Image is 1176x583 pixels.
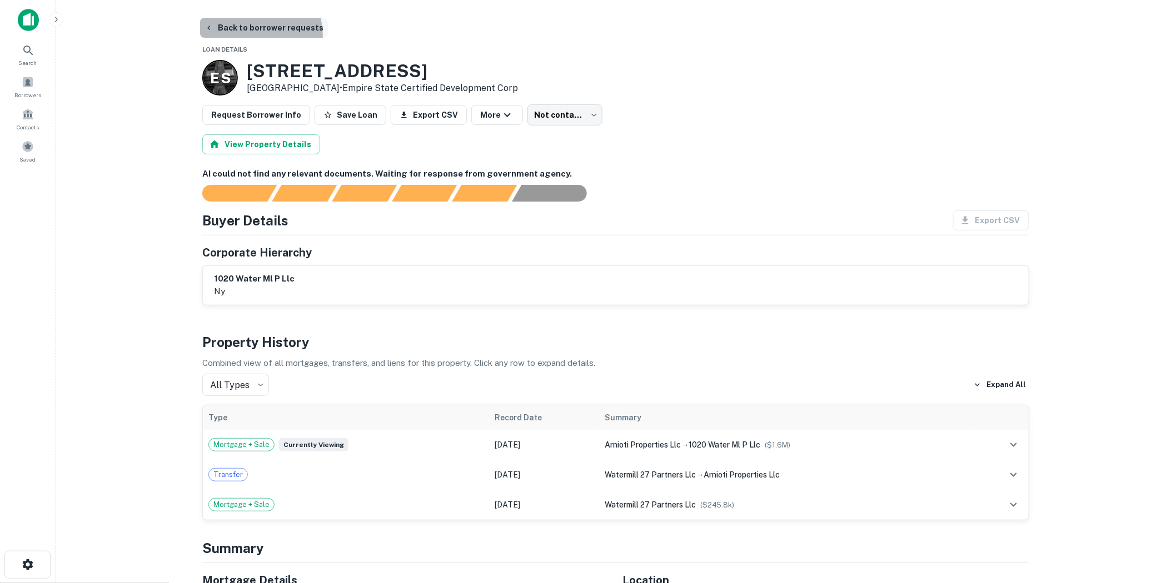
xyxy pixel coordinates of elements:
[689,440,761,449] span: 1020 water ml p llc
[489,405,600,430] th: Record Date
[202,332,1029,352] h4: Property History
[3,104,52,134] a: Contacts
[214,273,295,285] h6: 1020 water ml p llc
[701,501,735,509] span: ($ 245.8k )
[202,105,310,125] button: Request Borrower Info
[202,374,269,396] div: All Types
[489,430,600,460] td: [DATE]
[3,39,52,69] a: Search
[202,356,1029,370] p: Combined view of all mortgages, transfers, and liens for this property. Click any row to expand d...
[19,58,37,67] span: Search
[202,244,312,261] h5: Corporate Hierarchy
[209,439,274,450] span: Mortgage + Sale
[202,46,247,53] span: Loan Details
[1004,465,1023,484] button: expand row
[471,105,523,125] button: More
[17,123,39,132] span: Contacts
[247,82,518,95] p: [GEOGRAPHIC_DATA] •
[704,470,780,479] span: arnioti properties llc
[3,72,52,102] a: Borrowers
[3,136,52,166] a: Saved
[14,91,41,99] span: Borrowers
[202,134,320,154] button: View Property Details
[527,104,602,125] div: Not contacted
[209,469,247,480] span: Transfer
[971,376,1029,393] button: Expand All
[247,61,518,82] h3: [STREET_ADDRESS]
[203,405,489,430] th: Type
[279,438,348,451] span: Currently viewing
[512,185,600,202] div: AI fulfillment process complete.
[600,405,972,430] th: Summary
[605,500,696,509] span: watermill 27 partners llc
[605,440,681,449] span: arnioti properties llc
[209,499,274,510] span: Mortgage + Sale
[200,18,328,38] button: Back to borrower requests
[489,460,600,490] td: [DATE]
[202,538,1029,558] h4: Summary
[20,155,36,164] span: Saved
[1004,495,1023,514] button: expand row
[391,105,467,125] button: Export CSV
[392,185,457,202] div: Principals found, AI now looking for contact information...
[765,441,791,449] span: ($ 1.6M )
[315,105,386,125] button: Save Loan
[605,469,966,481] div: →
[272,185,337,202] div: Your request is received and processing...
[489,490,600,520] td: [DATE]
[202,60,238,96] a: E S
[332,185,397,202] div: Documents found, AI parsing details...
[605,470,696,479] span: watermill 27 partners llc
[452,185,517,202] div: Principals found, still searching for contact information. This may take time...
[605,439,966,451] div: →
[214,285,295,298] p: ny
[202,168,1029,180] h6: AI could not find any relevant documents. Waiting for response from government agency.
[18,9,39,31] img: capitalize-icon.png
[1004,435,1023,454] button: expand row
[342,83,518,93] a: Empire State Certified Development Corp
[210,67,230,89] p: E S
[202,210,288,230] h4: Buyer Details
[1120,459,1176,512] iframe: Chat Widget
[189,185,272,202] div: Sending borrower request to AI...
